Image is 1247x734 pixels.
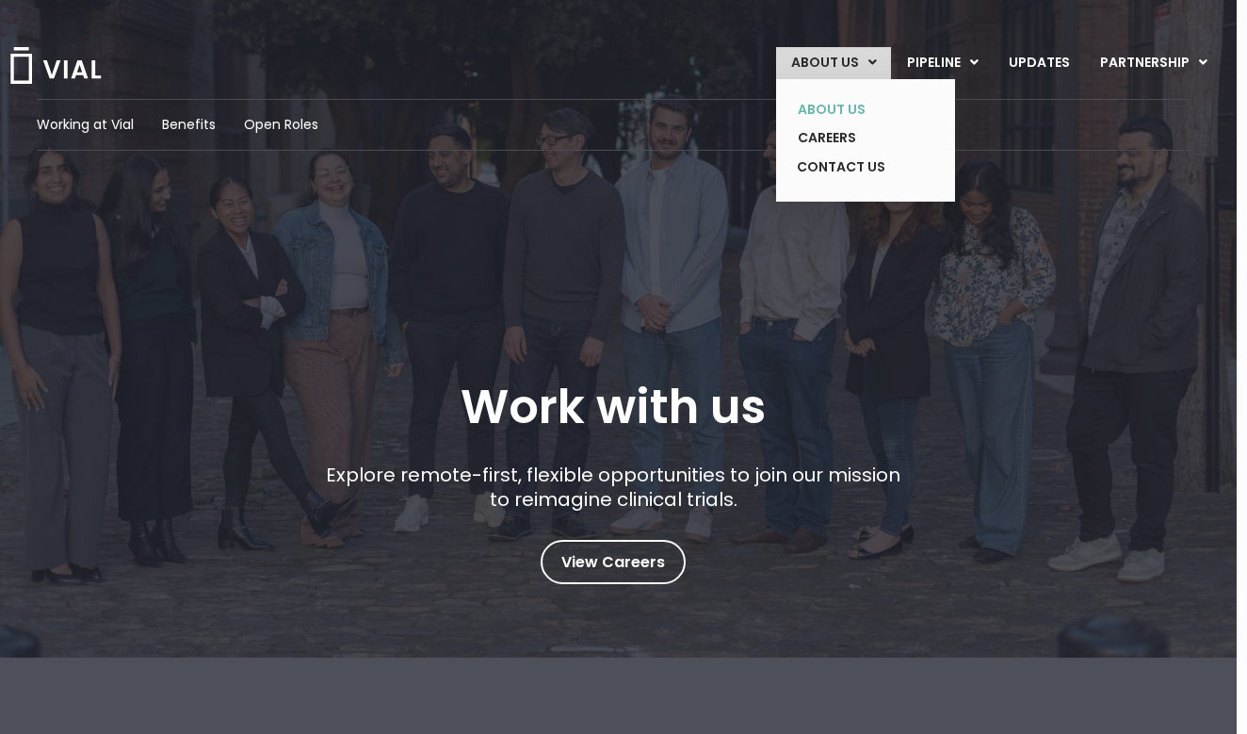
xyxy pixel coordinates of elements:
a: View Careers [541,540,686,584]
a: PIPELINEMenu Toggle [892,47,993,79]
a: CAREERS [783,123,920,153]
a: CONTACT US [783,153,920,183]
a: Working at Vial [37,115,134,135]
img: Vial Logo [8,47,103,84]
a: UPDATES [994,47,1084,79]
h1: Work with us [461,380,766,434]
a: PARTNERSHIPMenu Toggle [1085,47,1223,79]
a: ABOUT USMenu Toggle [776,47,891,79]
p: Explore remote-first, flexible opportunities to join our mission to reimagine clinical trials. [319,463,908,512]
a: ABOUT US [783,95,920,124]
a: Open Roles [244,115,318,135]
a: Benefits [162,115,216,135]
span: View Careers [561,550,665,575]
